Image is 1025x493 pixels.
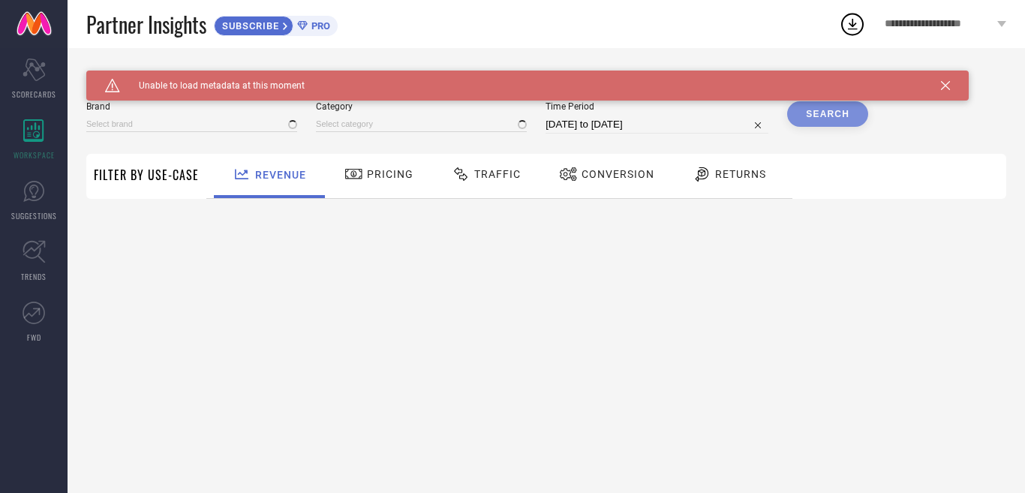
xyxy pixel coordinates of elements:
span: Returns [715,168,766,180]
span: PRO [308,20,330,32]
span: Category [316,101,527,112]
span: TRENDS [21,271,47,282]
span: Conversion [582,168,654,180]
span: Unable to load metadata at this moment [120,80,305,91]
span: FWD [27,332,41,343]
span: SYSTEM WORKSPACE [86,71,191,83]
span: SUBSCRIBE [215,20,283,32]
span: Traffic [474,168,521,180]
input: Select time period [546,116,768,134]
span: Filter By Use-Case [94,166,199,184]
span: SCORECARDS [12,89,56,100]
span: Time Period [546,101,768,112]
span: SUGGESTIONS [11,210,57,221]
span: Revenue [255,169,306,181]
input: Select category [316,116,527,132]
input: Select brand [86,116,297,132]
span: Brand [86,101,297,112]
a: SUBSCRIBEPRO [214,12,338,36]
span: Partner Insights [86,9,206,40]
span: Pricing [367,168,413,180]
div: Open download list [839,11,866,38]
span: WORKSPACE [14,149,55,161]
